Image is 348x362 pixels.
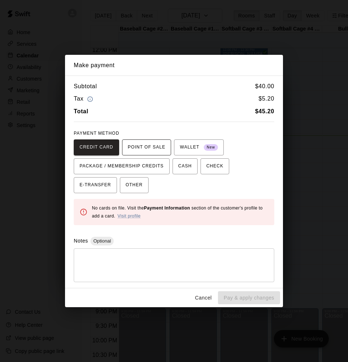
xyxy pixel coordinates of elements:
[144,206,190,211] b: Payment Information
[180,142,218,153] span: WALLET
[120,177,149,193] button: OTHER
[80,142,113,153] span: CREDIT CARD
[74,94,95,104] h6: Tax
[126,179,143,191] span: OTHER
[80,160,164,172] span: PACKAGE / MEMBERSHIP CREDITS
[178,160,192,172] span: CASH
[173,158,198,174] button: CASH
[90,238,114,244] span: Optional
[74,82,97,91] h6: Subtotal
[117,213,141,219] a: Visit profile
[128,142,165,153] span: POINT OF SALE
[80,179,111,191] span: E-TRANSFER
[206,160,223,172] span: CHECK
[204,143,218,152] span: New
[74,131,119,136] span: PAYMENT METHOD
[74,108,88,114] b: Total
[122,139,171,155] button: POINT OF SALE
[92,206,263,219] span: No cards on file. Visit the section of the customer's profile to add a card.
[255,82,274,91] h6: $ 40.00
[259,94,274,104] h6: $ 5.20
[192,291,215,305] button: Cancel
[74,238,88,244] label: Notes
[255,108,274,114] b: $ 45.20
[174,139,224,155] button: WALLET New
[74,139,119,155] button: CREDIT CARD
[74,177,117,193] button: E-TRANSFER
[74,158,170,174] button: PACKAGE / MEMBERSHIP CREDITS
[201,158,229,174] button: CHECK
[65,55,283,76] h2: Make payment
